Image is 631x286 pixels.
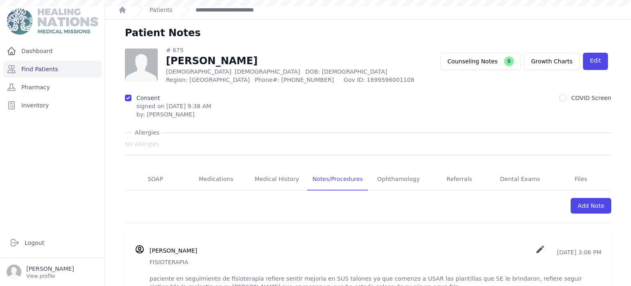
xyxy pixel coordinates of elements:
p: [DATE] 3:06 PM [535,244,601,256]
a: Inventory [3,97,101,114]
p: signed on [DATE] 9:38 AM [136,102,211,110]
span: No Allergies [125,140,159,148]
p: View profile [26,273,74,279]
a: Dental Exams [490,168,550,191]
a: Files [550,168,611,191]
img: Medical Missions EMR [7,8,98,35]
a: Medications [186,168,246,191]
label: Consent [136,95,160,101]
span: Allergies [131,128,163,137]
a: Medical History [246,168,307,191]
a: Growth Charts [524,53,580,70]
a: Add Note [571,198,611,214]
a: SOAP [125,168,186,191]
button: Counseling Notes0 [440,53,521,70]
span: Phone#: [PHONE_NUMBER] [255,76,339,84]
h1: Patient Notes [125,26,201,40]
a: create [535,249,547,256]
a: Patients [150,6,173,14]
a: Find Patients [3,61,101,77]
label: COVID Screen [571,95,611,101]
span: Gov ID: 1699596001108 [344,76,433,84]
span: Region: [GEOGRAPHIC_DATA] [166,76,250,84]
a: Dashboard [3,43,101,59]
a: Ophthamology [368,168,429,191]
h1: [PERSON_NAME] [166,54,433,67]
span: DOB: [DEMOGRAPHIC_DATA] [305,68,387,75]
a: Pharmacy [3,79,101,95]
h3: [PERSON_NAME] [150,246,197,255]
span: 0 [504,56,514,66]
p: [DEMOGRAPHIC_DATA] [166,67,433,76]
a: Notes/Procedures [307,168,368,191]
div: # 675 [166,46,433,54]
span: [DEMOGRAPHIC_DATA] [235,68,300,75]
a: Edit [583,53,608,70]
nav: Tabs [125,168,611,191]
a: Logout [7,235,98,251]
div: by: [PERSON_NAME] [136,110,211,119]
i: create [535,244,545,254]
p: [PERSON_NAME] [26,265,74,273]
img: person-242608b1a05df3501eefc295dc1bc67a.jpg [125,49,158,81]
a: Referrals [429,168,490,191]
a: [PERSON_NAME] View profile [7,265,98,279]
